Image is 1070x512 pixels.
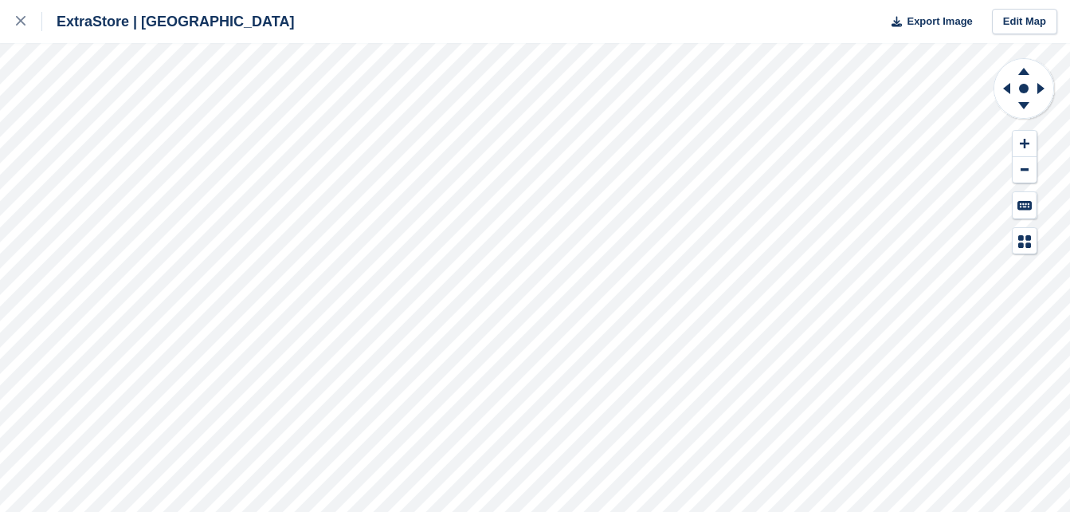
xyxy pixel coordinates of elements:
button: Map Legend [1013,228,1037,254]
button: Zoom In [1013,131,1037,157]
button: Export Image [882,9,973,35]
a: Edit Map [992,9,1057,35]
button: Keyboard Shortcuts [1013,192,1037,219]
div: ExtraStore | [GEOGRAPHIC_DATA] [42,12,294,31]
span: Export Image [907,14,972,30]
button: Zoom Out [1013,157,1037,183]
